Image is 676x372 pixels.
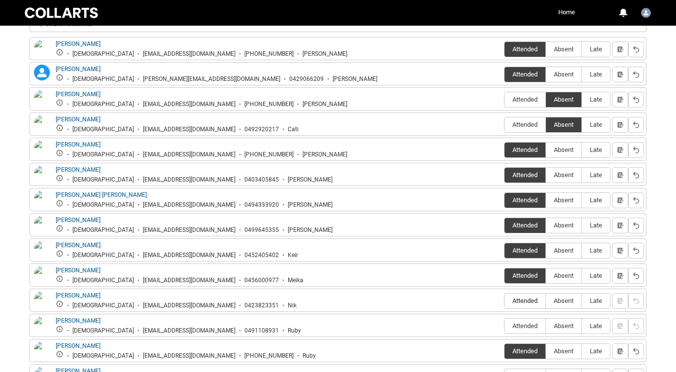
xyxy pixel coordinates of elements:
div: [EMAIL_ADDRESS][DOMAIN_NAME] [143,50,236,58]
div: Nik [288,302,297,309]
span: Absent [546,171,581,179]
div: Cati [288,126,299,133]
span: Late [582,322,610,330]
span: Absent [546,222,581,229]
div: 0494333920 [244,201,279,209]
div: [EMAIL_ADDRESS][DOMAIN_NAME] [143,201,236,209]
button: Reset [628,142,644,158]
div: [PHONE_NUMBER] [244,50,294,58]
div: [EMAIL_ADDRESS][DOMAIN_NAME] [143,101,236,108]
span: Absent [546,322,581,330]
button: Reset [628,67,644,82]
div: [PHONE_NUMBER] [244,101,294,108]
div: 0499645355 [244,226,279,234]
div: [DEMOGRAPHIC_DATA] [72,50,134,58]
button: Notes [612,117,628,133]
img: Meika McLean [34,266,50,288]
div: 0452405402 [244,252,279,259]
span: Absent [546,121,581,128]
img: Faculty.lwatson [641,8,651,18]
div: [DEMOGRAPHIC_DATA] [72,277,134,284]
a: [PERSON_NAME] [56,116,101,123]
span: Late [582,71,610,78]
button: Notes [612,41,628,57]
span: Absent [546,196,581,204]
button: Notes [612,192,628,208]
a: [PERSON_NAME] [56,317,101,324]
button: Reset [628,92,644,108]
button: Notes [612,243,628,259]
button: Reset [628,167,644,183]
button: Reset [628,41,644,57]
span: Absent [546,71,581,78]
div: [EMAIL_ADDRESS][DOMAIN_NAME] [143,176,236,184]
img: Ruby Sonego-Sassman [34,316,50,345]
a: [PERSON_NAME] [56,141,101,148]
a: [PERSON_NAME] [56,242,101,249]
span: Attended [505,322,545,330]
span: Absent [546,247,581,254]
div: [PERSON_NAME] [303,101,347,108]
button: Reset [628,243,644,259]
span: Attended [505,96,545,103]
span: Late [582,297,610,304]
button: Reset [628,218,644,233]
span: Absent [546,272,581,279]
span: Attended [505,297,545,304]
span: Attended [505,45,545,53]
div: [EMAIL_ADDRESS][DOMAIN_NAME] [143,277,236,284]
div: [DEMOGRAPHIC_DATA] [72,352,134,360]
button: Notes [612,343,628,359]
div: [PERSON_NAME][EMAIL_ADDRESS][DOMAIN_NAME] [143,75,280,83]
button: Notes [612,67,628,82]
button: Reset [628,192,644,208]
span: Attended [505,347,545,355]
div: Keir [288,252,298,259]
span: Late [582,196,610,204]
span: Absent [546,146,581,153]
span: Absent [546,96,581,103]
span: Attended [505,171,545,179]
div: [DEMOGRAPHIC_DATA] [72,151,134,158]
span: Late [582,171,610,179]
button: Notes [612,142,628,158]
button: Notes [612,268,628,284]
div: 0492920217 [244,126,279,133]
div: [EMAIL_ADDRESS][DOMAIN_NAME] [143,352,236,360]
lightning-icon: Andrew Bell [34,65,50,80]
span: Attended [505,71,545,78]
span: Late [582,121,610,128]
img: Corey Caplehorn [34,165,50,187]
img: Charlie Evans [34,140,50,162]
span: Late [582,272,610,279]
a: [PERSON_NAME] [56,267,101,274]
div: [PERSON_NAME] [288,226,333,234]
span: Attended [505,146,545,153]
div: [DEMOGRAPHIC_DATA] [72,302,134,309]
div: [DEMOGRAPHIC_DATA] [72,226,134,234]
div: [EMAIL_ADDRESS][DOMAIN_NAME] [143,302,236,309]
div: [PHONE_NUMBER] [244,151,294,158]
button: Notes [612,167,628,183]
div: Ruby [288,327,301,335]
div: [PERSON_NAME] [303,151,347,158]
span: Absent [546,297,581,304]
button: User Profile Faculty.lwatson [639,4,653,20]
a: [PERSON_NAME] [56,217,101,223]
div: [DEMOGRAPHIC_DATA] [72,126,134,133]
div: [EMAIL_ADDRESS][DOMAIN_NAME] [143,327,236,335]
span: Late [582,347,610,355]
div: 0456000977 [244,277,279,284]
span: Late [582,222,610,229]
div: Ruby [303,352,316,360]
img: Ruby Hardwicke [34,341,50,363]
img: Caitlin Grey [34,115,50,137]
div: [EMAIL_ADDRESS][DOMAIN_NAME] [143,252,236,259]
span: Attended [505,121,545,128]
div: [DEMOGRAPHIC_DATA] [72,201,134,209]
div: [DEMOGRAPHIC_DATA] [72,327,134,335]
span: Late [582,96,610,103]
a: [PERSON_NAME] [56,166,101,173]
a: Home [556,5,577,20]
div: 0423823351 [244,302,279,309]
